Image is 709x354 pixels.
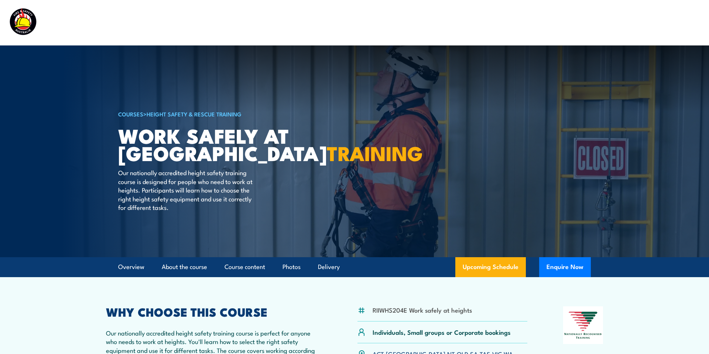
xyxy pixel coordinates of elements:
a: Delivery [318,257,340,277]
a: Height Safety & Rescue Training [147,110,242,118]
a: Courses [308,13,331,33]
p: Individuals, Small groups or Corporate bookings [373,328,511,336]
h2: WHY CHOOSE THIS COURSE [106,306,322,317]
img: Nationally Recognised Training logo. [563,306,603,344]
h6: > [118,109,301,118]
a: Course content [225,257,265,277]
h1: Work Safely at [GEOGRAPHIC_DATA] [118,127,301,161]
a: About Us [517,13,544,33]
a: Overview [118,257,144,277]
a: Learner Portal [593,13,635,33]
a: Upcoming Schedule [455,257,526,277]
a: About the course [162,257,207,277]
a: Photos [282,257,301,277]
a: Contact [651,13,674,33]
p: Our nationally accredited height safety training course is designed for people who need to work a... [118,168,253,211]
a: Emergency Response Services [413,13,501,33]
strong: TRAINING [327,137,423,168]
button: Enquire Now [539,257,591,277]
a: Course Calendar [347,13,397,33]
a: COURSES [118,110,143,118]
li: RIIWHS204E Work safely at heights [373,306,472,314]
a: News [561,13,577,33]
